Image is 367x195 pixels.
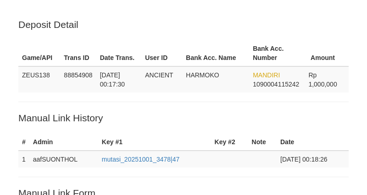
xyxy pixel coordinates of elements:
[308,71,337,88] span: Rp 1,000,000
[60,40,96,66] th: Trans ID
[18,151,29,168] td: 1
[18,134,29,151] th: #
[277,151,349,168] td: [DATE] 00:18:26
[18,111,349,125] p: Manual Link History
[29,134,98,151] th: Admin
[145,71,173,79] span: ANCIENT
[305,40,349,66] th: Amount
[98,134,211,151] th: Key #1
[141,40,182,66] th: User ID
[18,18,349,31] p: Deposit Detail
[100,71,125,88] span: [DATE] 00:17:30
[29,151,98,168] td: aafSUONTHOL
[60,66,96,92] td: 88854908
[277,134,349,151] th: Date
[211,134,248,151] th: Key #2
[253,71,280,79] span: MANDIRI
[102,156,179,163] a: mutasi_20251001_3478|47
[18,66,60,92] td: ZEUS138
[96,40,142,66] th: Date Trans.
[186,71,219,79] span: HARMOKO
[248,134,277,151] th: Note
[18,40,60,66] th: Game/API
[253,81,299,88] span: Copy 1090004115242 to clipboard
[249,40,305,66] th: Bank Acc. Number
[182,40,249,66] th: Bank Acc. Name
